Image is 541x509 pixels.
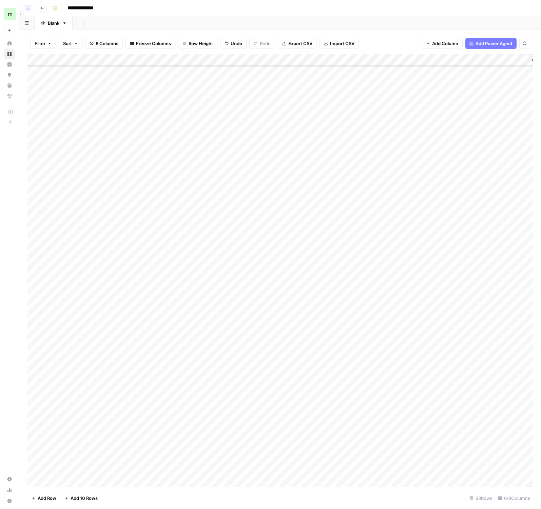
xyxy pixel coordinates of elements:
[136,40,171,47] span: Freeze Columns
[220,38,247,49] button: Undo
[125,38,175,49] button: Freeze Columns
[189,40,213,47] span: Row Height
[4,80,15,91] a: Your Data
[4,485,15,495] a: Usage
[432,40,458,47] span: Add Column
[59,38,82,49] button: Sort
[178,38,217,49] button: Row Height
[4,5,15,22] button: Workspace: melanie aircraft tests
[476,40,513,47] span: Add Power Agent
[4,59,15,70] a: Insights
[465,38,517,49] button: Add Power Agent
[30,38,56,49] button: Filter
[35,16,73,30] a: Blank
[27,493,60,504] button: Add Row
[71,495,98,502] span: Add 10 Rows
[8,10,13,18] span: m
[288,40,312,47] span: Export CSV
[4,49,15,59] a: Browse
[4,495,15,506] button: Help + Support
[48,20,59,26] div: Blank
[38,495,56,502] span: Add Row
[249,38,275,49] button: Redo
[63,40,72,47] span: Sort
[4,474,15,485] a: Settings
[330,40,354,47] span: Import CSV
[4,70,15,80] a: Opportunities
[231,40,242,47] span: Undo
[467,493,495,504] div: 93 Rows
[96,40,118,47] span: 8 Columns
[85,38,123,49] button: 8 Columns
[60,493,102,504] button: Add 10 Rows
[4,91,15,101] a: Flightpath
[35,40,45,47] span: Filter
[320,38,359,49] button: Import CSV
[278,38,317,49] button: Export CSV
[260,40,271,47] span: Redo
[422,38,463,49] button: Add Column
[495,493,533,504] div: 6/8 Columns
[4,38,15,49] a: Home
